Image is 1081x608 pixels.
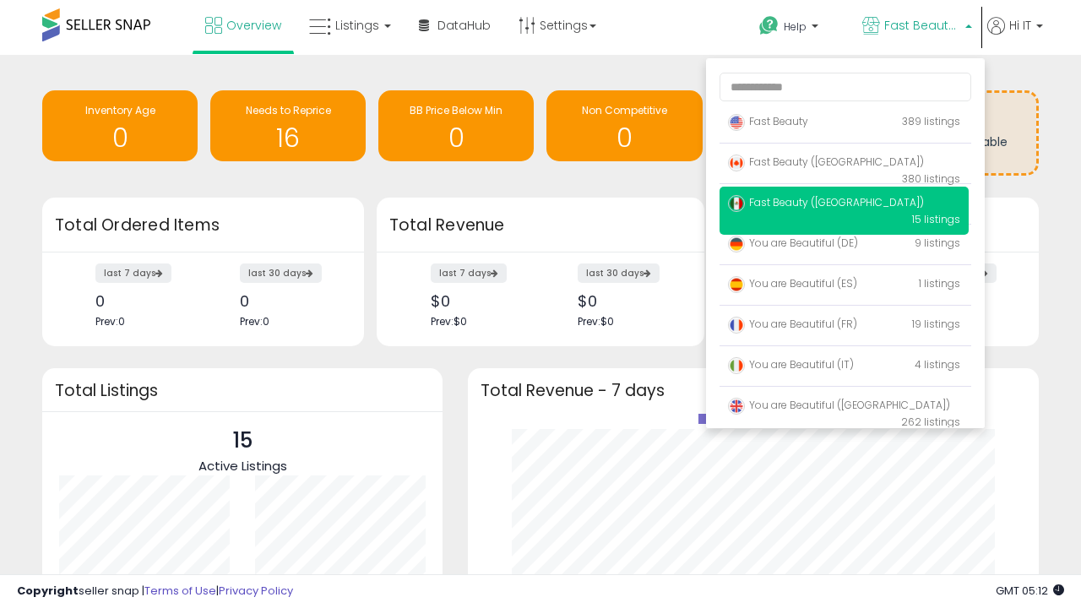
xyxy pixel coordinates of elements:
span: Listings [335,17,379,34]
label: last 7 days [431,263,507,283]
span: 389 listings [902,114,960,128]
a: Privacy Policy [219,583,293,599]
span: Overview [226,17,281,34]
span: Help [784,19,807,34]
a: BB Price Below Min 0 [378,90,534,161]
img: spain.png [728,276,745,293]
span: 15 listings [912,212,960,226]
label: last 30 days [578,263,660,283]
img: canada.png [728,155,745,171]
span: 2025-09-10 05:12 GMT [996,583,1064,599]
div: 0 [95,292,190,310]
label: last 30 days [240,263,322,283]
h1: 0 [51,124,189,152]
a: Inventory Age 0 [42,90,198,161]
span: 9 listings [915,236,960,250]
span: 19 listings [912,317,960,331]
i: Get Help [758,15,780,36]
span: Needs to Reprice [246,103,331,117]
img: italy.png [728,357,745,374]
div: $0 [578,292,675,310]
span: Prev: 0 [95,314,125,328]
span: Prev: $0 [578,314,614,328]
span: 4 listings [915,357,960,372]
h3: Total Ordered Items [55,214,351,237]
span: Prev: $0 [431,314,467,328]
img: uk.png [728,398,745,415]
p: 15 [198,425,287,457]
h1: 0 [555,124,693,152]
h1: 16 [219,124,357,152]
div: 0 [240,292,334,310]
span: BB Price Below Min [410,103,502,117]
h3: Total Revenue - 7 days [481,384,1026,397]
span: Non Competitive [582,103,667,117]
span: You are Beautiful (IT) [728,357,854,372]
label: last 7 days [95,263,171,283]
span: Hi IT [1009,17,1031,34]
span: Prev: 0 [240,314,269,328]
span: Fast Beauty [728,114,808,128]
h1: 0 [387,124,525,152]
img: mexico.png [728,195,745,212]
span: DataHub [437,17,491,34]
img: germany.png [728,236,745,252]
span: Active Listings [198,457,287,475]
div: seller snap | | [17,584,293,600]
span: 380 listings [902,171,960,186]
span: 1 listings [919,276,960,290]
span: 262 listings [901,415,960,429]
div: $0 [431,292,528,310]
a: Terms of Use [144,583,216,599]
a: Non Competitive 0 [546,90,702,161]
span: Inventory Age [85,103,155,117]
a: Help [746,3,847,55]
span: Fast Beauty ([GEOGRAPHIC_DATA]) [728,155,924,169]
span: You are Beautiful ([GEOGRAPHIC_DATA]) [728,398,950,412]
a: Needs to Reprice 16 [210,90,366,161]
span: You are Beautiful (FR) [728,317,857,331]
img: france.png [728,317,745,334]
span: You are Beautiful (DE) [728,236,858,250]
span: Fast Beauty ([GEOGRAPHIC_DATA]) [728,195,924,209]
span: You are Beautiful (ES) [728,276,857,290]
h3: Total Listings [55,384,430,397]
h3: Total Revenue [389,214,692,237]
strong: Copyright [17,583,79,599]
a: Hi IT [987,17,1043,55]
span: Fast Beauty ([GEOGRAPHIC_DATA]) [884,17,960,34]
img: usa.png [728,114,745,131]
